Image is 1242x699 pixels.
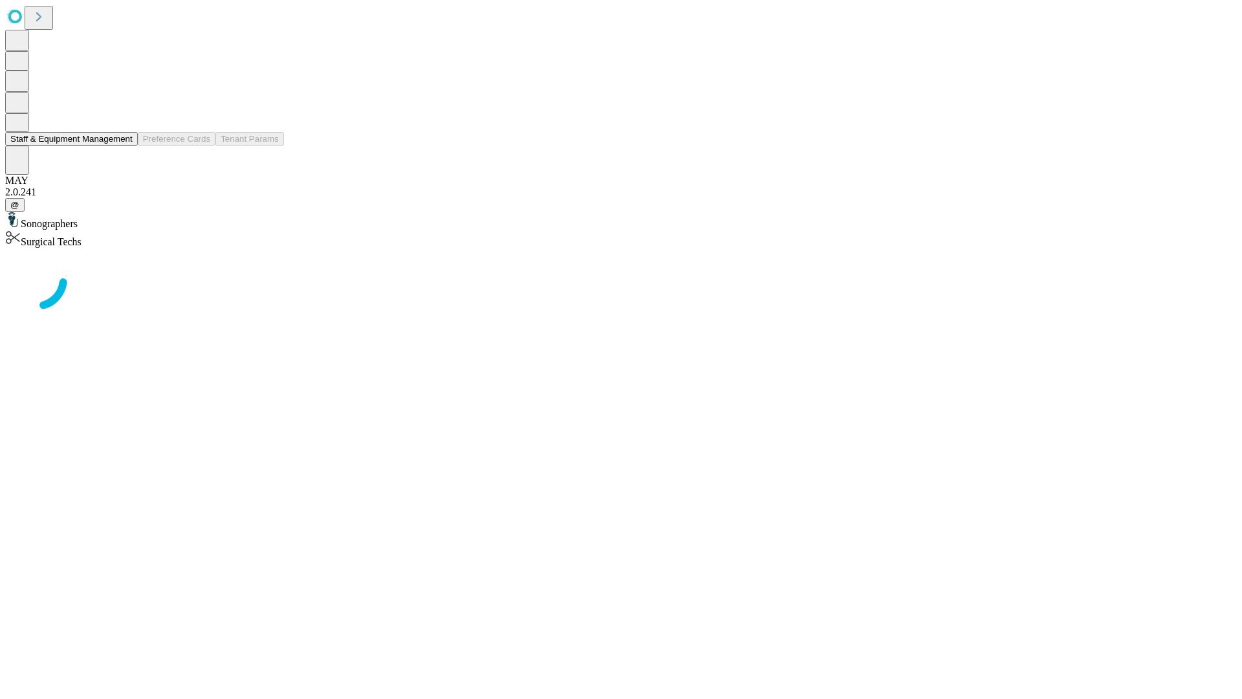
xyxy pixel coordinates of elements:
[10,200,19,210] span: @
[5,212,1237,230] div: Sonographers
[215,132,284,146] button: Tenant Params
[5,230,1237,248] div: Surgical Techs
[5,198,25,212] button: @
[5,175,1237,186] div: MAY
[138,132,215,146] button: Preference Cards
[5,132,138,146] button: Staff & Equipment Management
[5,186,1237,198] div: 2.0.241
